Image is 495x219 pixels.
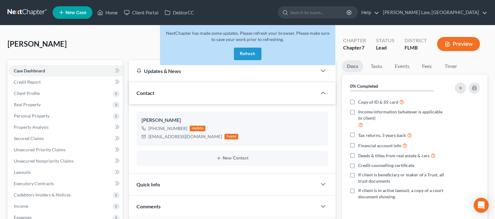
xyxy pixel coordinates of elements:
div: home [224,134,238,139]
div: Chapter [343,44,366,51]
span: Contact [137,90,154,96]
span: Secured Claims [14,136,44,141]
div: Status [376,37,394,44]
span: Income information (whatever is applicable to client) [358,109,446,121]
div: [PERSON_NAME] [142,117,323,124]
div: [PHONE_NUMBER] [148,125,187,132]
button: New Contact [142,156,323,161]
span: NextChapter has made some updates. Please refresh your browser. Please make sure to save your wor... [166,30,329,42]
a: Credit Report [9,76,123,88]
a: Help [358,7,379,18]
span: Credit Report [14,79,41,85]
div: Updates & News [137,68,309,74]
div: FLMB [405,44,427,51]
a: Tasks [366,60,387,72]
a: Executory Contracts [9,178,123,189]
div: Lead [376,44,394,51]
span: Property Analysis [14,124,49,130]
span: Financial account info [358,143,401,149]
a: Lawsuits [9,167,123,178]
span: Client Profile [14,91,40,96]
span: Executory Contracts [14,181,54,186]
span: If client is in active lawsuit, a copy of a court document showing [358,187,446,200]
a: Home [94,7,121,18]
div: mobile [190,126,205,131]
span: Unsecured Priority Claims [14,147,65,152]
input: Search by name... [290,7,348,18]
a: Secured Claims [9,133,123,144]
span: Quick Info [137,181,160,187]
span: Personal Property [14,113,49,118]
div: District [405,37,427,44]
div: Chapter [343,37,366,44]
a: Docs [342,60,363,72]
a: Case Dashboard [9,65,123,76]
span: Real Property [14,102,41,107]
a: Unsecured Nonpriority Claims [9,155,123,167]
div: Open Intercom Messenger [474,198,489,213]
span: Deeds & titles from real estate & cars [358,153,430,159]
span: Copy of ID & SS card [358,99,398,105]
span: Credit counselling certificate [358,162,414,169]
a: Client Portal [121,7,162,18]
span: Codebtors Insiders & Notices [14,192,71,197]
span: If client is beneficiary or maker of a Trust, all trust documents [358,172,446,184]
span: Lawsuits [14,169,31,175]
a: Unsecured Priority Claims [9,144,123,155]
a: Fees [417,60,437,72]
span: [PERSON_NAME] [8,39,67,48]
div: [EMAIL_ADDRESS][DOMAIN_NAME] [148,133,222,140]
span: Tax returns, 3 years back [358,132,406,138]
button: Preview [437,37,480,51]
a: Property Analysis [9,122,123,133]
span: Unsecured Nonpriority Claims [14,158,74,164]
button: Refresh [234,48,261,60]
span: New Case [65,10,86,15]
span: Case Dashboard [14,68,45,73]
strong: 0% Completed [350,83,378,89]
a: Timer [440,60,462,72]
a: [PERSON_NAME] Law, [GEOGRAPHIC_DATA] [380,7,487,18]
span: 7 [362,44,364,50]
a: Events [390,60,415,72]
span: Income [14,203,28,209]
span: Comments [137,203,161,209]
a: DebtorCC [162,7,197,18]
